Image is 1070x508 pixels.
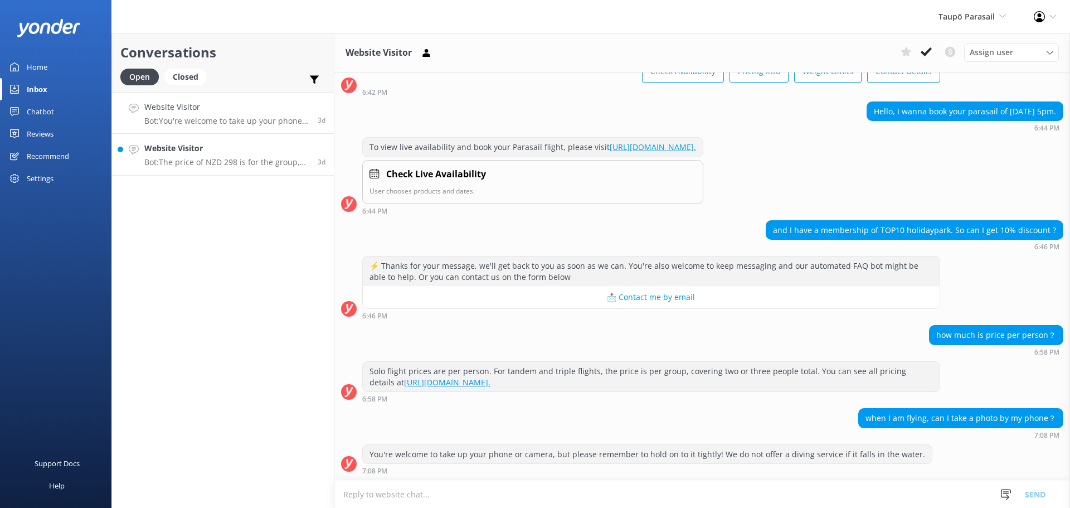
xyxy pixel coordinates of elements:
[1034,432,1059,439] strong: 7:08 PM
[362,467,932,475] div: Sep 29 2025 07:08pm (UTC +13:00) Pacific/Auckland
[27,145,69,167] div: Recommend
[27,100,54,123] div: Chatbot
[112,92,334,134] a: Website VisitorBot:You're welcome to take up your phone or camera, but please remember to hold on...
[120,69,159,85] div: Open
[363,286,940,308] button: 📩 Contact me by email
[404,377,490,388] a: [URL][DOMAIN_NAME].
[964,43,1059,61] div: Assign User
[386,167,486,182] h4: Check Live Availability
[112,134,334,176] a: Website VisitorBot:The price of NZD 298 is for the group, covering both people in a tandem flight.3d
[144,157,309,167] p: Bot: The price of NZD 298 is for the group, covering both people in a tandem flight.
[120,70,164,83] a: Open
[27,78,47,100] div: Inbox
[1034,349,1059,356] strong: 6:58 PM
[1034,244,1059,250] strong: 6:46 PM
[369,186,696,196] p: User chooses products and dates.
[867,124,1063,132] div: Sep 29 2025 06:44pm (UTC +13:00) Pacific/Auckland
[363,445,932,464] div: You're welcome to take up your phone or camera, but please remember to hold on to it tightly! We ...
[27,56,47,78] div: Home
[27,123,53,145] div: Reviews
[49,475,65,497] div: Help
[144,116,309,126] p: Bot: You're welcome to take up your phone or camera, but please remember to hold on to it tightly...
[362,395,940,403] div: Sep 29 2025 06:58pm (UTC +13:00) Pacific/Auckland
[766,221,1063,240] div: and I have a membership of TOP10 holidaypark. So can I get 10% discount ?
[362,312,940,320] div: Sep 29 2025 06:46pm (UTC +13:00) Pacific/Auckland
[362,208,387,215] strong: 6:44 PM
[970,46,1013,59] span: Assign user
[318,115,325,125] span: Sep 29 2025 07:08pm (UTC +13:00) Pacific/Auckland
[17,19,81,37] img: yonder-white-logo.png
[858,431,1063,439] div: Sep 29 2025 07:08pm (UTC +13:00) Pacific/Auckland
[363,138,703,157] div: To view live availability and book your Parasail flight, please visit
[363,257,940,286] div: ⚡ Thanks for your message, we'll get back to you as soon as we can. You're also welcome to keep m...
[859,409,1063,428] div: when I am flying, can I take a photo by my phone？
[610,142,696,152] a: [URL][DOMAIN_NAME].
[362,396,387,403] strong: 6:58 PM
[867,102,1063,121] div: Hello, I wanna book your parasail of [DATE] 5pm.
[362,313,387,320] strong: 6:46 PM
[164,70,212,83] a: Closed
[144,101,309,113] h4: Website Visitor
[144,142,309,154] h4: Website Visitor
[362,207,703,215] div: Sep 29 2025 06:44pm (UTC +13:00) Pacific/Auckland
[362,468,387,475] strong: 7:08 PM
[929,348,1063,356] div: Sep 29 2025 06:58pm (UTC +13:00) Pacific/Auckland
[164,69,207,85] div: Closed
[120,42,325,63] h2: Conversations
[346,46,412,60] h3: Website Visitor
[362,88,940,96] div: Sep 29 2025 06:42pm (UTC +13:00) Pacific/Auckland
[27,167,53,190] div: Settings
[318,157,325,167] span: Sep 29 2025 10:56am (UTC +13:00) Pacific/Auckland
[363,362,940,391] div: Solo flight prices are per person. For tandem and triple flights, the price is per group, coverin...
[35,452,80,475] div: Support Docs
[766,243,1063,250] div: Sep 29 2025 06:46pm (UTC +13:00) Pacific/Auckland
[938,11,995,22] span: Taupō Parasail
[362,89,387,96] strong: 6:42 PM
[1034,125,1059,132] strong: 6:44 PM
[930,326,1063,345] div: how much is price per person？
